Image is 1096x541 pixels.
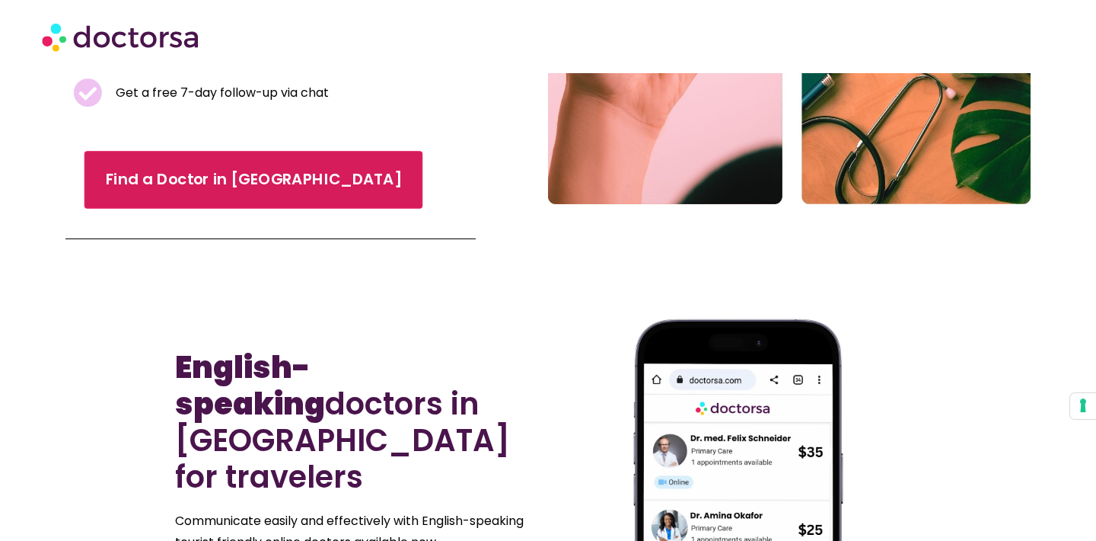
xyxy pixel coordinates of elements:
[84,151,423,209] a: Find a Doctor in [GEOGRAPHIC_DATA]
[175,349,540,495] h2: doctors in [GEOGRAPHIC_DATA] for travelers
[106,168,402,190] span: Find a Doctor in [GEOGRAPHIC_DATA]
[175,346,325,425] b: English-speaking
[1070,393,1096,419] button: Your consent preferences for tracking technologies
[112,82,329,104] span: Get a free 7-day follow-up via chat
